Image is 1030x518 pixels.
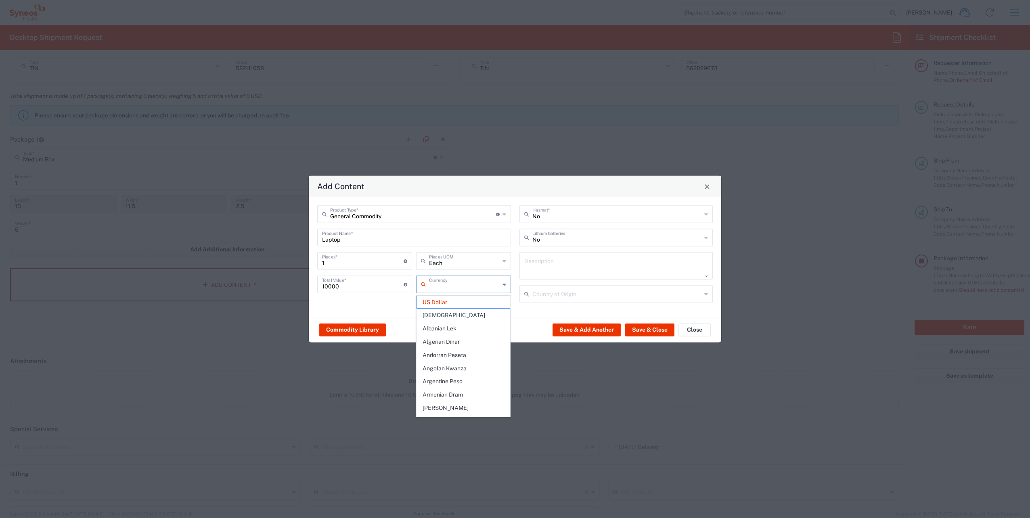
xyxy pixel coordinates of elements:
span: Argentine Peso [417,375,510,388]
span: US Dollar [417,296,510,309]
button: Close [701,181,713,192]
span: Australian Dollar [417,415,510,428]
h4: Add Content [317,180,364,192]
span: Armenian Dram [417,388,510,401]
span: Algerian Dinar [417,336,510,348]
span: Angolan Kwanza [417,362,510,375]
span: [DEMOGRAPHIC_DATA] [417,309,510,322]
button: Commodity Library [319,323,386,336]
button: Close [678,323,711,336]
span: Albanian Lek [417,322,510,335]
button: Save & Close [625,323,674,336]
span: [PERSON_NAME] [417,402,510,414]
button: Save & Add Another [553,323,621,336]
span: Andorran Peseta [417,349,510,361]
